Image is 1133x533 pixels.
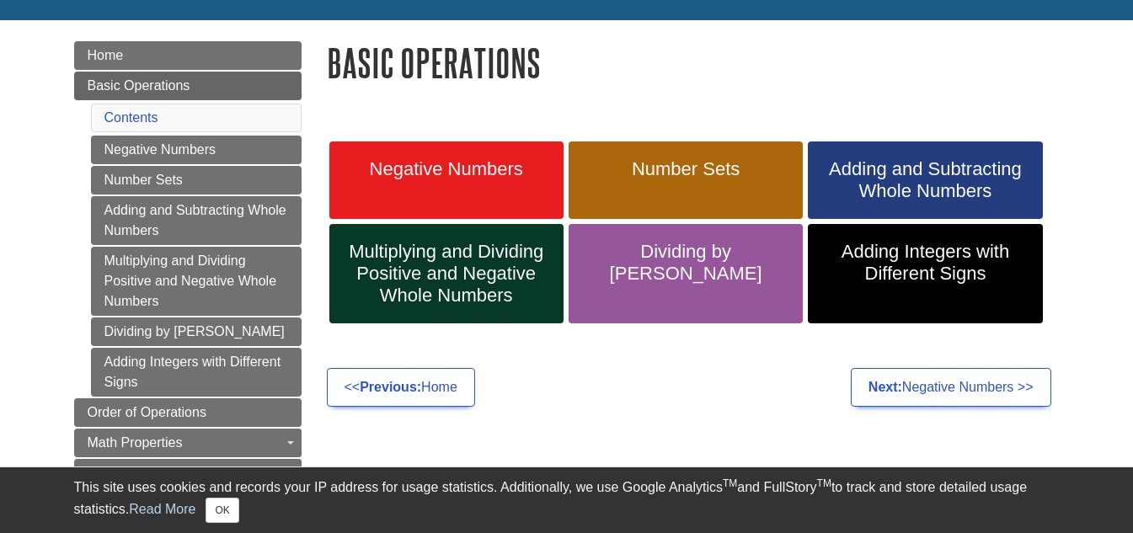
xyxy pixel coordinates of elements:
[91,136,302,164] a: Negative Numbers
[88,466,202,480] span: Factors & Multiples
[91,348,302,397] a: Adding Integers with Different Signs
[88,405,206,419] span: Order of Operations
[74,41,302,70] a: Home
[74,477,1060,523] div: This site uses cookies and records your IP address for usage statistics. Additionally, we use Goo...
[327,368,475,407] a: <<Previous:Home
[808,224,1042,323] a: Adding Integers with Different Signs
[868,380,902,394] strong: Next:
[360,380,421,394] strong: Previous:
[91,196,302,245] a: Adding and Subtracting Whole Numbers
[851,368,1051,407] a: Next:Negative Numbers >>
[581,158,790,180] span: Number Sets
[206,498,238,523] button: Close
[74,398,302,427] a: Order of Operations
[91,166,302,195] a: Number Sets
[329,141,564,219] a: Negative Numbers
[88,48,124,62] span: Home
[581,241,790,285] span: Dividing by [PERSON_NAME]
[88,78,190,93] span: Basic Operations
[91,317,302,346] a: Dividing by [PERSON_NAME]
[74,429,302,457] a: Math Properties
[342,158,551,180] span: Negative Numbers
[723,477,737,489] sup: TM
[329,224,564,323] a: Multiplying and Dividing Positive and Negative Whole Numbers
[129,502,195,516] a: Read More
[808,141,1042,219] a: Adding and Subtracting Whole Numbers
[327,41,1060,84] h1: Basic Operations
[74,72,302,100] a: Basic Operations
[88,435,183,450] span: Math Properties
[569,141,803,219] a: Number Sets
[104,110,158,125] a: Contents
[817,477,831,489] sup: TM
[74,459,302,488] a: Factors & Multiples
[820,241,1029,285] span: Adding Integers with Different Signs
[342,241,551,306] span: Multiplying and Dividing Positive and Negative Whole Numbers
[91,247,302,316] a: Multiplying and Dividing Positive and Negative Whole Numbers
[569,224,803,323] a: Dividing by [PERSON_NAME]
[820,158,1029,202] span: Adding and Subtracting Whole Numbers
